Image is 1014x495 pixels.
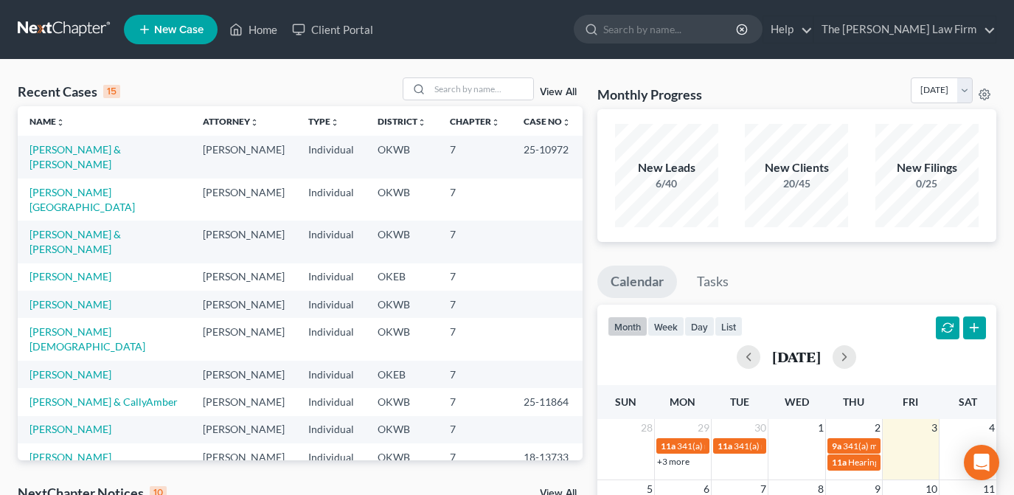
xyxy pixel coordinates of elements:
[29,368,111,381] a: [PERSON_NAME]
[366,291,438,318] td: OKWB
[964,445,999,480] div: Open Intercom Messenger
[29,325,145,353] a: [PERSON_NAME][DEMOGRAPHIC_DATA]
[832,457,847,468] span: 11a
[191,388,296,415] td: [PERSON_NAME]
[29,228,121,255] a: [PERSON_NAME] & [PERSON_NAME]
[29,451,111,463] a: [PERSON_NAME]
[29,186,135,213] a: [PERSON_NAME][GEOGRAPHIC_DATA]
[715,316,743,336] button: list
[296,136,366,178] td: Individual
[734,440,876,451] span: 341(a) meeting for [PERSON_NAME]
[366,136,438,178] td: OKWB
[191,318,296,360] td: [PERSON_NAME]
[718,440,732,451] span: 11a
[639,419,654,437] span: 28
[677,440,819,451] span: 341(a) meeting for [PERSON_NAME]
[191,136,296,178] td: [PERSON_NAME]
[438,136,512,178] td: 7
[524,116,571,127] a: Case Nounfold_more
[772,349,821,364] h2: [DATE]
[597,266,677,298] a: Calendar
[29,270,111,283] a: [PERSON_NAME]
[512,443,583,471] td: 18-13733
[597,86,702,103] h3: Monthly Progress
[366,221,438,263] td: OKWB
[296,221,366,263] td: Individual
[615,176,718,191] div: 6/40
[745,159,848,176] div: New Clients
[438,221,512,263] td: 7
[191,443,296,471] td: [PERSON_NAME]
[438,416,512,443] td: 7
[154,24,204,35] span: New Case
[285,16,381,43] a: Client Portal
[745,176,848,191] div: 20/45
[930,419,939,437] span: 3
[848,457,963,468] span: Hearing for [PERSON_NAME]
[450,116,500,127] a: Chapterunfold_more
[296,388,366,415] td: Individual
[103,85,120,98] div: 15
[438,179,512,221] td: 7
[491,118,500,127] i: unfold_more
[296,263,366,291] td: Individual
[512,388,583,415] td: 25-11864
[222,16,285,43] a: Home
[753,419,768,437] span: 30
[438,361,512,388] td: 7
[438,443,512,471] td: 7
[608,316,647,336] button: month
[647,316,684,336] button: week
[959,395,977,408] span: Sat
[296,291,366,318] td: Individual
[843,395,864,408] span: Thu
[540,87,577,97] a: View All
[18,83,120,100] div: Recent Cases
[615,395,636,408] span: Sun
[191,263,296,291] td: [PERSON_NAME]
[308,116,339,127] a: Typeunfold_more
[29,143,121,170] a: [PERSON_NAME] & [PERSON_NAME]
[203,116,259,127] a: Attorneyunfold_more
[366,361,438,388] td: OKEB
[296,179,366,221] td: Individual
[875,159,979,176] div: New Filings
[366,416,438,443] td: OKWB
[696,419,711,437] span: 29
[56,118,65,127] i: unfold_more
[873,419,882,437] span: 2
[438,318,512,360] td: 7
[296,416,366,443] td: Individual
[785,395,809,408] span: Wed
[438,388,512,415] td: 7
[296,361,366,388] td: Individual
[191,221,296,263] td: [PERSON_NAME]
[191,416,296,443] td: [PERSON_NAME]
[832,440,841,451] span: 9a
[603,15,738,43] input: Search by name...
[730,395,749,408] span: Tue
[29,395,178,408] a: [PERSON_NAME] & CallyAmber
[814,16,996,43] a: The [PERSON_NAME] Law Firm
[657,456,690,467] a: +3 more
[29,116,65,127] a: Nameunfold_more
[438,291,512,318] td: 7
[366,263,438,291] td: OKEB
[684,266,742,298] a: Tasks
[366,443,438,471] td: OKWB
[366,388,438,415] td: OKWB
[661,440,676,451] span: 11a
[816,419,825,437] span: 1
[430,78,533,100] input: Search by name...
[29,298,111,311] a: [PERSON_NAME]
[512,136,583,178] td: 25-10972
[191,179,296,221] td: [PERSON_NAME]
[562,118,571,127] i: unfold_more
[684,316,715,336] button: day
[296,318,366,360] td: Individual
[191,291,296,318] td: [PERSON_NAME]
[438,263,512,291] td: 7
[903,395,918,408] span: Fri
[875,176,979,191] div: 0/25
[417,118,426,127] i: unfold_more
